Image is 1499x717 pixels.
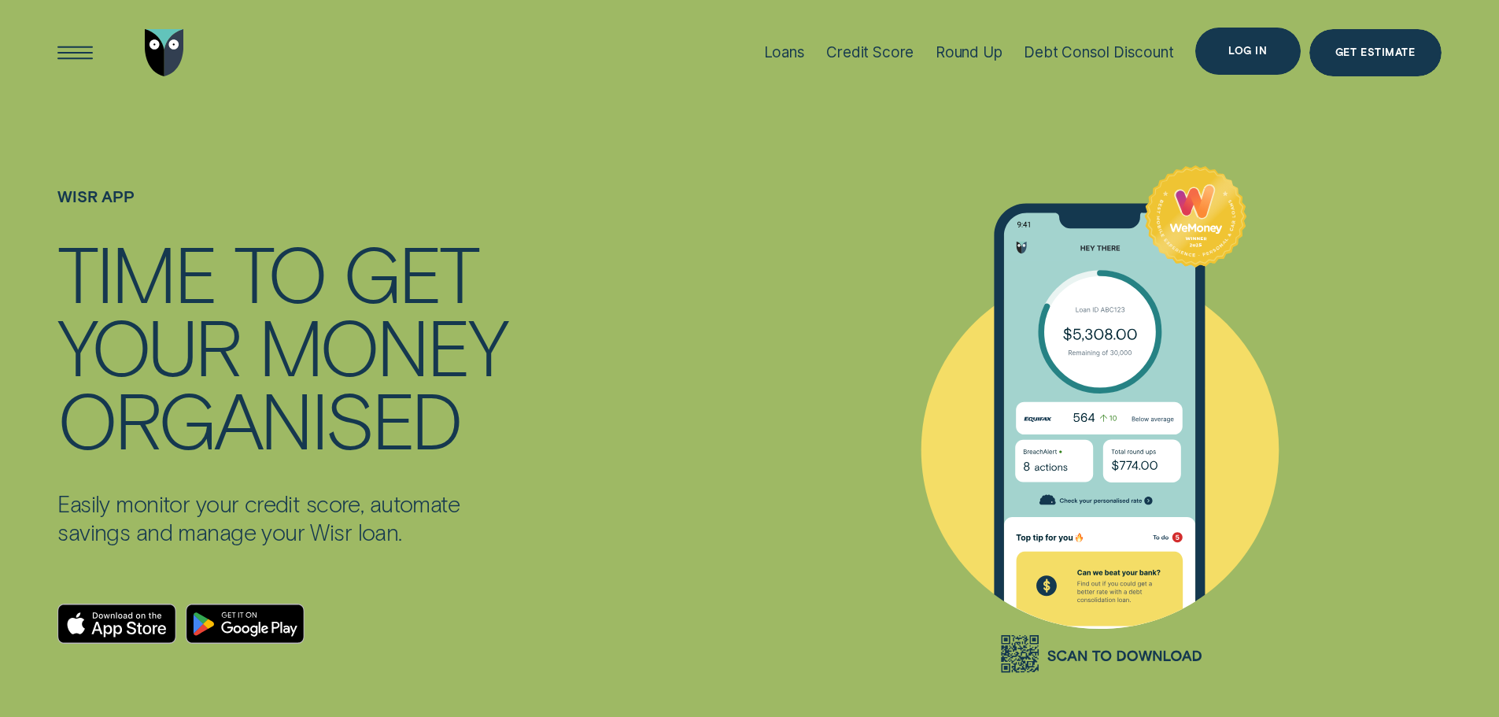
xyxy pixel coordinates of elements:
div: Loans [764,43,805,61]
div: GET [343,235,478,309]
div: Round Up [936,43,1002,61]
a: Get Estimate [1309,29,1442,76]
div: Log in [1228,46,1267,56]
div: TO [234,235,325,309]
button: Open Menu [52,29,99,76]
button: Log in [1195,28,1300,75]
a: Android App on Google Play [186,604,305,644]
div: ORGANISED [57,382,460,455]
h4: TIME TO GET YOUR MONEY ORGANISED [57,235,512,455]
p: Easily monitor your credit score, automate savings and manage your Wisr loan. [57,490,512,546]
div: Debt Consol Discount [1024,43,1173,61]
h1: WISR APP [57,187,512,235]
div: MONEY [258,309,506,382]
div: TIME [57,235,215,309]
div: YOUR [57,309,239,382]
img: Wisr [145,29,184,76]
div: Credit Score [826,43,914,61]
a: Download on the App Store [57,604,176,644]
